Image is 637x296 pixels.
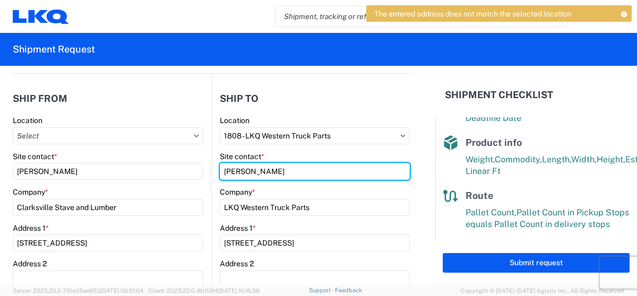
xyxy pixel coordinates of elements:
span: The entered address does not match the selected location [374,9,571,19]
input: Shipment, tracking or reference number [276,6,551,27]
span: Commodity, [495,154,542,164]
input: Select [13,127,203,144]
label: Location [13,116,42,125]
span: Width, [571,154,597,164]
label: Site contact [220,152,264,161]
input: Select [220,127,410,144]
button: Submit request [443,253,630,273]
label: Address 2 [220,259,254,268]
label: Company [220,187,255,197]
span: Pallet Count, [466,207,517,217]
label: Address 1 [220,223,256,233]
span: Copyright © [DATE]-[DATE] Agistix Inc., All Rights Reserved [461,286,624,295]
h2: Ship to [220,93,259,104]
span: Product info [466,137,522,148]
span: Route [466,190,493,201]
span: Client: 2025.20.0-8b113f4 [148,288,260,294]
span: Server: 2025.20.0-710e05ee653 [13,288,143,294]
label: Location [220,116,249,125]
label: Address 2 [13,259,47,268]
h2: Shipment Checklist [445,89,553,101]
span: [DATE] 09:51:04 [100,288,143,294]
label: Address 1 [13,223,49,233]
span: Pallet Count in Pickup Stops equals Pallet Count in delivery stops [466,207,629,229]
h2: Ship from [13,93,67,104]
label: Site contact [13,152,57,161]
label: Company [13,187,48,197]
span: Weight, [466,154,495,164]
h2: Shipment Request [13,43,95,56]
span: Height, [597,154,625,164]
span: [DATE] 10:16:38 [218,288,260,294]
a: Feedback [335,287,362,293]
a: Support [309,287,335,293]
span: Length, [542,154,571,164]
